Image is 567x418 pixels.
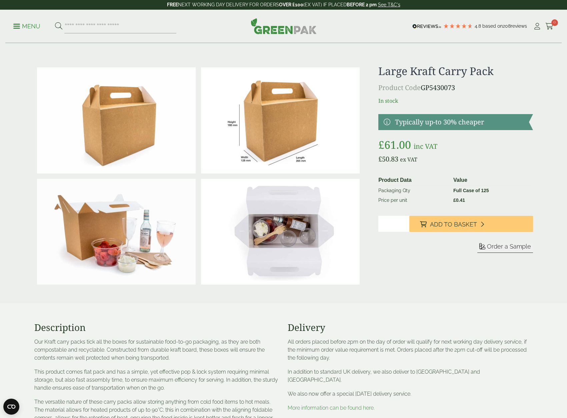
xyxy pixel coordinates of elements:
[378,65,533,77] h1: Large Kraft Carry Pack
[487,243,531,250] span: Order a Sample
[378,83,421,92] span: Product Code
[34,368,280,392] p: This product comes flat pack and has a simple, yet effective pop & lock system requiring minimal ...
[414,142,437,151] span: inc VAT
[167,2,178,7] strong: FREE
[201,179,360,285] img: IMG_5935 (Large)
[378,154,382,163] span: £
[545,23,554,30] i: Cart
[477,243,533,253] button: Order a Sample
[201,67,360,173] img: CarryPack_LG
[378,97,533,105] p: In stock
[443,23,473,29] div: 4.79 Stars
[288,405,375,411] a: More information can be found here.
[503,23,511,29] span: 208
[378,137,384,152] span: £
[376,186,451,196] td: Packaging Qty
[3,399,19,415] button: Open CMP widget
[288,322,533,333] h3: Delivery
[347,2,377,7] strong: BEFORE 2 pm
[34,338,280,362] p: Our Kraft carry packs tick all the boxes for sustainable food-to-go packaging, as they are both c...
[378,2,400,7] a: See T&C's
[376,195,451,205] td: Price per unit
[288,338,533,362] p: All orders placed before 2pm on the day of order will qualify for next working day delivery servi...
[412,24,441,29] img: REVIEWS.io
[288,368,533,384] p: In addition to standard UK delivery, we also deliver to [GEOGRAPHIC_DATA] and [GEOGRAPHIC_DATA].
[482,23,503,29] span: Based on
[409,216,533,232] button: Add to Basket
[279,2,303,7] strong: OVER £100
[37,67,196,173] img: IMG_5979 (Large)
[545,21,554,31] a: 0
[453,188,489,193] strong: Full Case of 125
[13,22,40,30] p: Menu
[453,197,465,203] bdi: 0.41
[511,23,527,29] span: reviews
[13,22,40,29] a: Menu
[451,175,530,186] th: Value
[378,137,411,152] bdi: 61.00
[34,322,280,333] h3: Description
[453,197,456,203] span: £
[37,179,196,285] img: IMG_5963 (Large)
[400,156,417,163] span: ex VAT
[251,18,317,34] img: GreenPak Supplies
[430,221,477,228] span: Add to Basket
[376,175,451,186] th: Product Data
[475,23,482,29] span: 4.8
[288,390,533,398] p: We also now offer a special [DATE] delivery service.
[551,19,558,26] span: 0
[378,83,533,93] p: GP5430073
[533,23,541,30] i: My Account
[378,154,398,163] bdi: 50.83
